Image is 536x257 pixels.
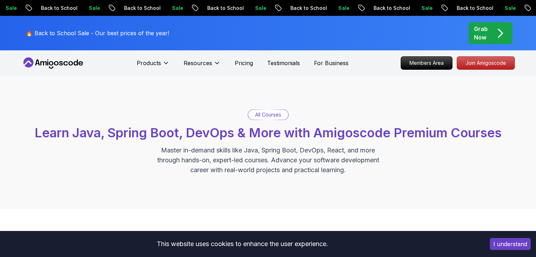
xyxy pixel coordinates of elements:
[314,59,349,67] a: For Business
[137,59,170,73] button: Products
[26,29,169,37] p: 🔥 Back to School Sale - Our best prices of the year!
[479,5,502,12] p: Sale
[313,5,335,12] p: Sale
[490,238,531,250] button: Accept cookies
[147,5,169,12] p: Sale
[16,5,63,12] p: Back to School
[457,57,515,69] p: Join Amigoscode
[150,145,387,175] p: Master in-demand skills like Java, Spring Boot, DevOps, React, and more through hands-on, expert-...
[396,5,419,12] p: Sale
[457,56,515,70] a: Join Amigoscode
[401,57,452,69] p: Members Area
[63,5,86,12] p: Sale
[474,25,488,42] p: Grab Now
[255,111,281,118] p: All Courses
[267,59,300,67] a: Testimonials
[235,59,253,67] a: Pricing
[35,125,501,140] span: Learn Java, Spring Boot, DevOps & More with Amigoscode Premium Courses
[99,5,147,12] p: Back to School
[182,5,230,12] p: Back to School
[5,236,479,252] div: This website uses cookies to enhance the user experience.
[184,59,221,73] button: Resources
[401,56,452,70] a: Members Area
[230,5,252,12] p: Sale
[184,59,212,67] p: Resources
[137,59,161,67] p: Products
[431,5,479,12] p: Back to School
[348,5,396,12] p: Back to School
[265,5,313,12] p: Back to School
